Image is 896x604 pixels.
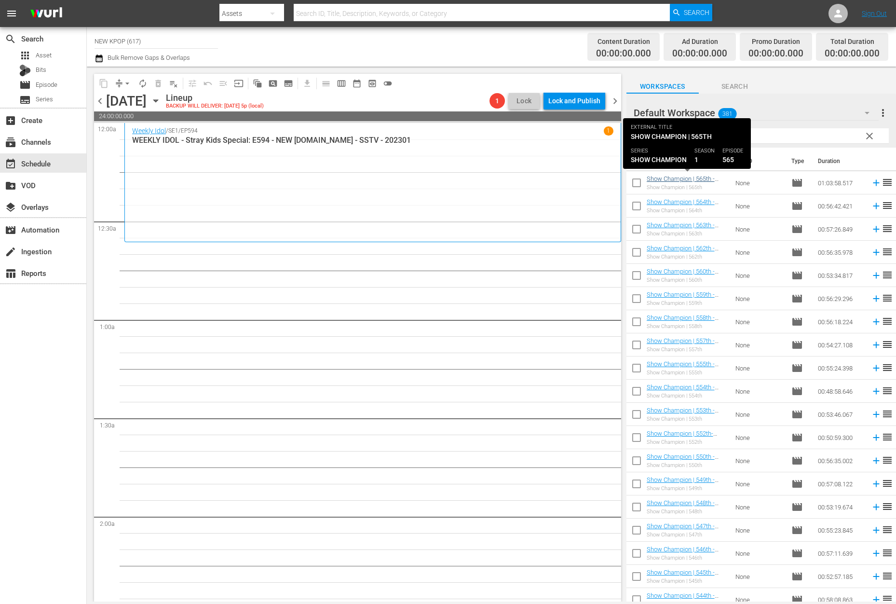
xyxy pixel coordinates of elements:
[367,79,377,88] span: preview_outlined
[647,184,728,191] div: Show Champion | 565th
[111,76,135,91] span: Remove Gaps & Overlaps
[19,79,31,91] span: Episode
[786,148,812,175] th: Type
[647,476,719,498] a: Show Champion | 549th - NEW [DOMAIN_NAME] - SSTV - 202504
[871,224,882,234] svg: Add to Schedule
[647,499,719,521] a: Show Champion | 548th - NEW [DOMAIN_NAME] - SSTV - 202504
[748,48,803,59] span: 00:00:00.000
[791,385,803,397] span: Episode
[871,548,882,559] svg: Add to Schedule
[791,223,803,235] span: Episode
[791,293,803,304] span: Episode
[169,79,178,88] span: playlist_remove_outlined
[748,35,803,48] div: Promo Duration
[647,384,719,405] a: Show Champion | 554th - NEW [DOMAIN_NAME] - SSTV - 202505
[5,224,16,236] span: Automation
[132,127,166,135] a: Weekly Idol
[5,202,16,213] span: Overlays
[871,293,882,304] svg: Add to Schedule
[814,333,867,357] td: 00:54:27.108
[877,101,889,124] button: more_vert
[246,74,265,93] span: Refresh All Search Blocks
[315,74,334,93] span: Day Calendar View
[814,218,867,241] td: 00:57:26.849
[732,171,787,194] td: None
[647,578,728,584] div: Show Champion | 545th
[166,93,264,103] div: Lineup
[596,35,651,48] div: Content Duration
[791,339,803,351] span: Episode
[882,177,893,188] span: reorder
[647,245,719,266] a: Show Champion | 562th - NEW [DOMAIN_NAME] - SSTV - 202508
[19,50,31,61] span: Asset
[814,426,867,449] td: 00:50:59.300
[814,449,867,472] td: 00:56:35.002
[877,107,889,119] span: more_vert
[732,218,787,241] td: None
[732,194,787,218] td: None
[882,269,893,281] span: reorder
[5,246,16,258] span: Ingestion
[647,337,719,359] a: Show Champion | 557th - NEW [DOMAIN_NAME] - SSTV - 202506
[732,449,787,472] td: None
[871,270,882,281] svg: Add to Schedule
[871,363,882,373] svg: Add to Schedule
[647,430,717,452] a: Show Champion | 552th- NEW [DOMAIN_NAME] - SSTV - 202504
[5,115,16,126] span: Create
[791,501,803,513] span: Episode
[647,175,719,197] a: Show Champion | 565th - NEW [DOMAIN_NAME] - SSTV - 202508
[36,80,57,90] span: Episode
[181,127,198,134] p: EP594
[609,95,621,107] span: chevron_right
[732,565,787,588] td: None
[882,339,893,350] span: reorder
[791,316,803,328] span: Episode
[647,453,719,475] a: Show Champion | 550th - NEW [DOMAIN_NAME] - SSTV - 202504
[380,76,395,91] span: 24 hours Lineup View is OFF
[647,323,728,329] div: Show Champion | 558th
[825,35,880,48] div: Total Duration
[383,79,393,88] span: toggle_off
[791,177,803,189] span: Episode
[647,439,728,445] div: Show Champion | 552th
[647,360,719,382] a: Show Champion | 555th - NEW [DOMAIN_NAME] - SSTV - 202505
[168,127,181,134] p: SE1 /
[94,95,106,107] span: chevron_left
[871,201,882,211] svg: Add to Schedule
[882,292,893,304] span: reorder
[647,532,728,538] div: Show Champion | 547th
[5,158,16,170] span: Schedule
[814,310,867,333] td: 00:56:18.224
[626,81,699,93] span: Workspaces
[181,74,200,93] span: Customize Events
[647,254,728,260] div: Show Champion | 562th
[814,380,867,403] td: 00:48:58.646
[882,431,893,443] span: reorder
[352,79,362,88] span: date_range_outlined
[791,200,803,212] span: Episode
[814,565,867,588] td: 00:52:57.185
[814,264,867,287] td: 00:53:34.817
[732,357,787,380] td: None
[106,54,190,61] span: Bulk Remove Gaps & Overlaps
[882,547,893,559] span: reorder
[19,94,31,106] span: Series
[36,51,52,60] span: Asset
[684,4,709,21] span: Search
[814,519,867,542] td: 00:55:23.845
[791,270,803,281] span: Episode
[871,479,882,489] svg: Add to Schedule
[647,198,719,220] a: Show Champion | 564th - NEW [DOMAIN_NAME] - SSTV - 202508
[882,246,893,258] span: reorder
[814,357,867,380] td: 00:55:24.398
[114,79,124,88] span: compress
[814,194,867,218] td: 00:56:42.421
[509,93,540,109] button: Lock
[543,92,605,110] button: Lock and Publish
[814,287,867,310] td: 00:56:29.296
[882,362,893,373] span: reorder
[284,79,293,88] span: subtitles_outlined
[732,264,787,287] td: None
[791,247,803,258] span: Episode
[882,501,893,512] span: reorder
